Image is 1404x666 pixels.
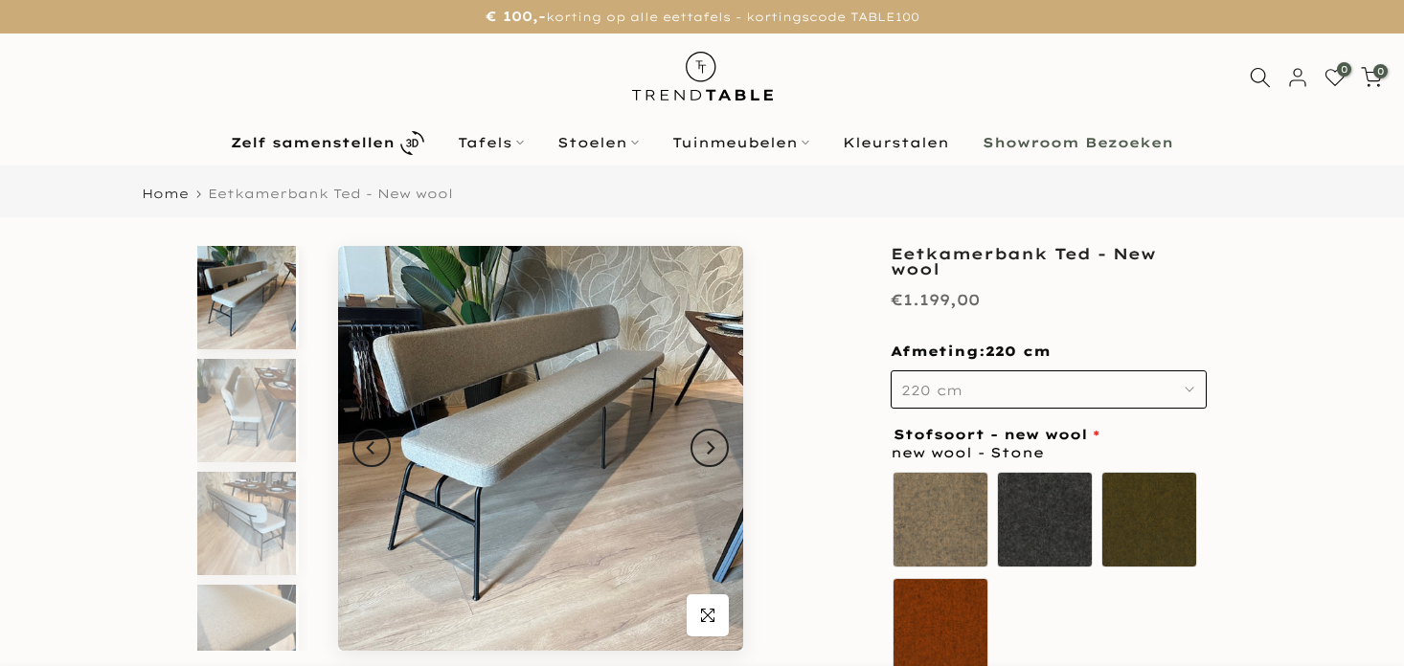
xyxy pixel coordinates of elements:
[541,131,656,154] a: Stoelen
[891,286,980,314] div: €1.199,00
[486,8,546,25] strong: € 100,-
[966,131,1190,154] a: Showroom Bezoeken
[1337,62,1351,77] span: 0
[142,188,189,200] a: Home
[891,343,1051,360] span: Afmeting:
[619,33,786,119] img: trend-table
[691,429,729,467] button: Next
[901,382,962,399] span: 220 cm
[985,343,1051,362] span: 220 cm
[1325,67,1346,88] a: 0
[1373,64,1388,78] span: 0
[442,131,541,154] a: Tafels
[352,429,391,467] button: Previous
[231,136,395,149] b: Zelf samenstellen
[894,428,1099,441] span: Stofsoort - new wool
[827,131,966,154] a: Kleurstalen
[208,186,453,201] span: Eetkamerbank Ted - New wool
[891,370,1207,409] button: 220 cm
[656,131,827,154] a: Tuinmeubelen
[891,246,1207,277] h1: Eetkamerbank Ted - New wool
[891,441,1044,465] span: new wool - Stone
[1361,67,1382,88] a: 0
[215,126,442,160] a: Zelf samenstellen
[983,136,1173,149] b: Showroom Bezoeken
[24,5,1380,29] p: korting op alle eettafels - kortingscode TABLE100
